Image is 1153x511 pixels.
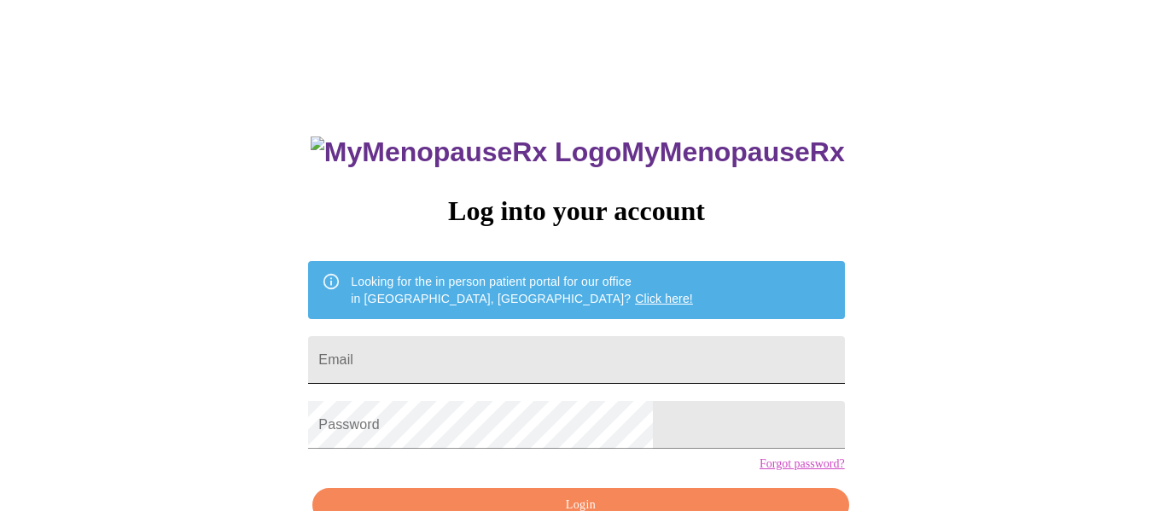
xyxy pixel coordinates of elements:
[351,266,693,314] div: Looking for the in person patient portal for our office in [GEOGRAPHIC_DATA], [GEOGRAPHIC_DATA]?
[308,195,844,227] h3: Log into your account
[760,457,845,471] a: Forgot password?
[311,136,621,168] img: MyMenopauseRx Logo
[635,292,693,305] a: Click here!
[311,136,845,168] h3: MyMenopauseRx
